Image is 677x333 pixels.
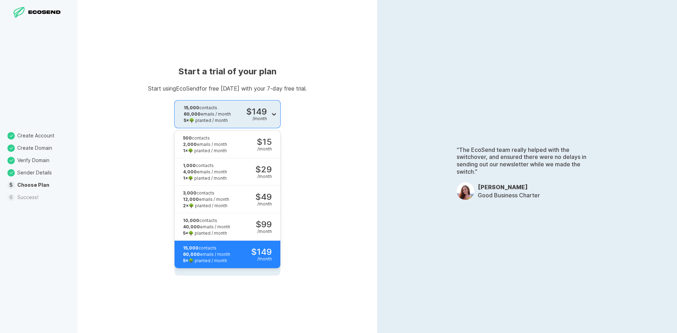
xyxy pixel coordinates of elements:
[255,193,272,206] div: $49
[183,224,200,229] strong: 40,000
[183,169,227,175] div: emails / month
[256,220,272,234] div: $99
[183,230,230,236] div: 🌳 planted / month
[183,141,227,148] div: emails / month
[148,66,307,77] h1: Start a trial of your plan
[183,197,199,202] strong: 12,000
[183,245,230,251] div: contacts
[257,138,272,152] div: $15
[257,201,272,206] div: / month
[183,230,188,236] strong: 5 ×
[183,148,188,153] strong: 1 ×
[184,118,189,123] strong: 5 ×
[246,107,267,121] div: $149
[257,229,272,234] div: / month
[183,251,230,258] div: emails / month
[184,111,231,117] div: emails / month
[183,190,196,196] strong: 3,000
[183,203,229,209] div: 🌳 planted / month
[183,217,230,224] div: contacts
[183,196,229,203] div: emails / month
[183,190,229,196] div: contacts
[184,111,201,117] strong: 60,000
[183,169,197,174] strong: 4,000
[183,258,188,263] strong: 5 ×
[183,218,199,223] strong: 10,000
[457,146,598,175] p: “The EcoSend team really helped with the switchover, and ensured there were no delays in sending ...
[257,174,272,179] div: / month
[183,135,192,141] strong: 500
[183,245,199,251] strong: 15,000
[255,165,272,179] div: $29
[183,203,189,208] strong: 2 ×
[183,258,230,264] div: 🌳 planted / month
[252,116,267,121] div: / month
[148,86,307,91] p: Start using EcoSend for free [DATE] with your 7-day free trial.
[184,105,231,111] div: contacts
[183,142,197,147] strong: 2,000
[183,175,227,181] div: 🌳 planted / month
[478,192,540,199] p: Good Business Charter
[183,163,196,168] strong: 1,000
[183,162,227,169] div: contacts
[184,105,199,110] strong: 15,000
[183,175,188,181] strong: 1 ×
[183,148,227,154] div: 🌳 planted / month
[183,135,227,141] div: contacts
[251,248,272,261] div: $149
[183,224,230,230] div: emails / month
[457,182,474,200] img: OpDfwsLJpxJND2XqePn68R8dM.jpeg
[478,184,540,191] h3: [PERSON_NAME]
[184,117,231,124] div: 🌳 planted / month
[257,146,272,152] div: / month
[183,252,200,257] strong: 60,000
[257,256,272,261] div: / month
